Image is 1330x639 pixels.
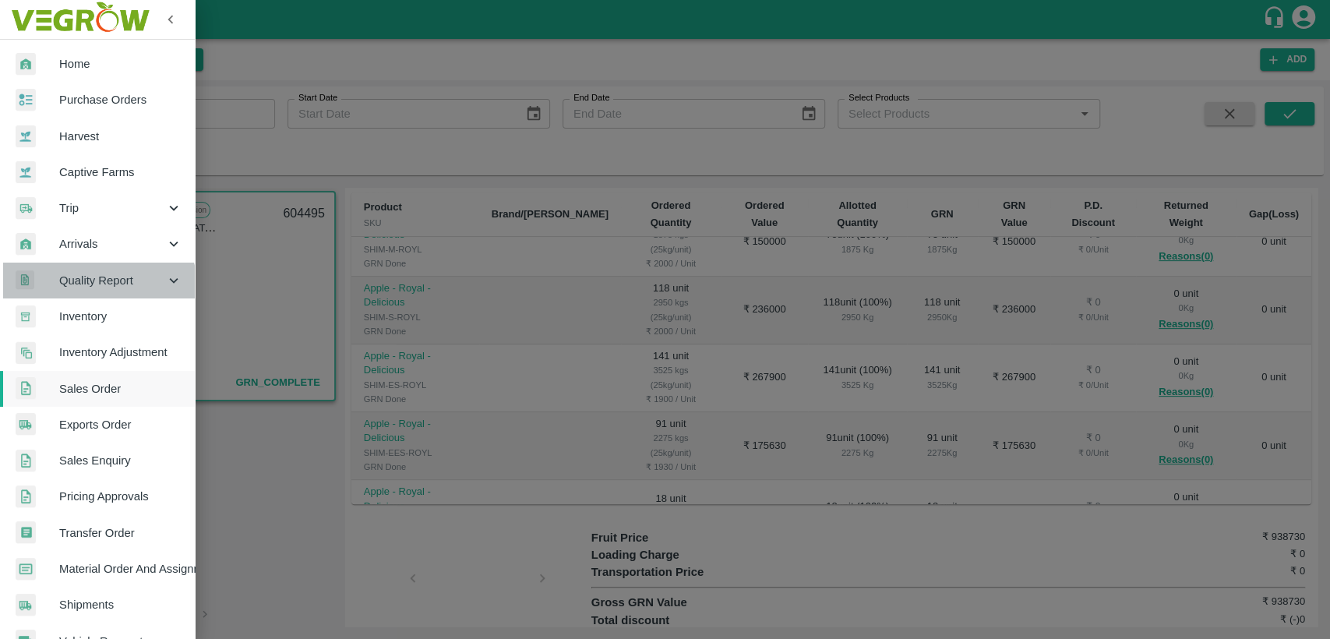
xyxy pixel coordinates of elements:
[59,128,182,145] span: Harvest
[16,450,36,472] img: sales
[59,596,182,613] span: Shipments
[59,416,182,433] span: Exports Order
[16,161,36,184] img: harvest
[59,488,182,505] span: Pricing Approvals
[16,233,36,256] img: whArrival
[16,521,36,544] img: whTransfer
[16,197,36,220] img: delivery
[16,341,36,364] img: inventory
[59,199,165,217] span: Trip
[16,305,36,328] img: whInventory
[59,308,182,325] span: Inventory
[59,380,182,397] span: Sales Order
[16,377,36,400] img: sales
[59,560,182,577] span: Material Order And Assignment
[59,164,182,181] span: Captive Farms
[59,524,182,542] span: Transfer Order
[16,89,36,111] img: reciept
[16,53,36,76] img: whArrival
[16,594,36,616] img: shipments
[59,91,182,108] span: Purchase Orders
[59,452,182,469] span: Sales Enquiry
[59,344,182,361] span: Inventory Adjustment
[59,272,165,289] span: Quality Report
[16,125,36,148] img: harvest
[16,558,36,581] img: centralMaterial
[16,413,36,436] img: shipments
[59,55,182,72] span: Home
[16,270,34,290] img: qualityReport
[59,235,165,252] span: Arrivals
[16,485,36,508] img: sales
